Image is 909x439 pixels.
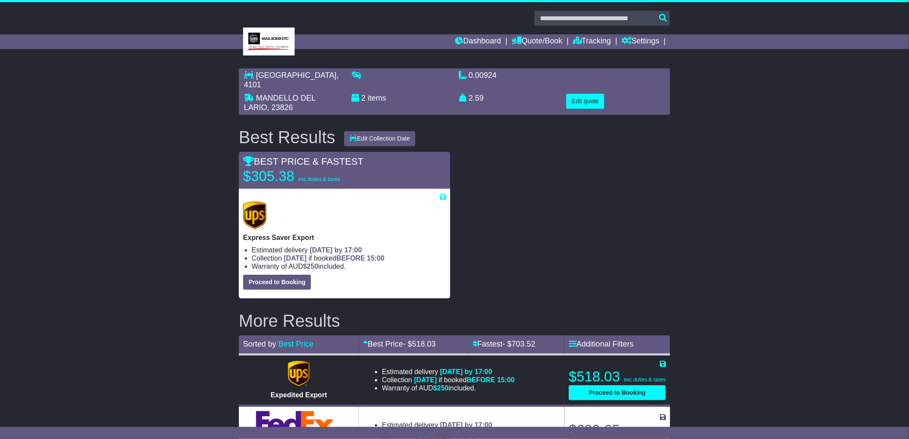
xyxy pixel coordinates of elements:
[412,340,436,348] span: 518.03
[440,368,492,375] span: [DATE] by 17:00
[243,340,276,348] span: Sorted by
[336,255,365,262] span: BEFORE
[622,34,659,49] a: Settings
[252,254,446,262] li: Collection
[284,255,384,262] span: if booked
[243,275,311,290] button: Proceed to Booking
[503,340,535,348] span: - $
[267,103,293,112] span: , 23826
[573,34,611,49] a: Tracking
[469,71,497,80] span: 0.00924
[243,156,363,167] span: BEST PRICE & FASTEST
[307,263,318,270] span: 250
[278,340,314,348] a: Best Price
[284,255,307,262] span: [DATE]
[433,384,449,392] span: $
[382,421,492,429] li: Estimated delivery
[298,176,340,182] span: exc duties & taxes
[243,202,266,229] img: UPS (new): Express Saver Export
[243,28,295,55] img: MBE West End
[473,340,535,348] a: Fastest- $703.52
[467,376,495,384] span: BEFORE
[455,34,501,49] a: Dashboard
[271,391,327,399] span: Expedited Export
[367,255,384,262] span: 15:00
[497,376,515,384] span: 15:00
[414,376,515,384] span: if booked
[243,233,446,242] p: Express Saver Export
[344,131,416,146] button: Edit Collection Date
[414,376,437,384] span: [DATE]
[243,168,351,185] p: $305.38
[252,262,446,270] li: Warranty of AUD included.
[566,94,604,109] button: Edit quote
[244,71,339,89] span: , 4101
[256,411,342,435] img: FedEx Express: International Economy Export
[239,311,670,330] h2: More Results
[437,384,449,392] span: 250
[569,368,666,385] p: $518.03
[469,94,484,102] span: 2.59
[256,71,336,80] span: [GEOGRAPHIC_DATA]
[288,361,309,387] img: UPS (new): Expedited Export
[235,128,340,147] div: Best Results
[569,385,666,400] button: Proceed to Booking
[310,246,362,254] span: [DATE] by 17:00
[368,94,386,102] span: items
[382,368,515,376] li: Estimated delivery
[382,376,515,384] li: Collection
[382,384,515,392] li: Warranty of AUD included.
[363,340,436,348] a: Best Price- $518.03
[512,340,535,348] span: 703.52
[303,263,318,270] span: $
[624,377,666,383] span: exc duties & taxes
[403,340,436,348] span: - $
[512,34,562,49] a: Quote/Book
[252,246,446,254] li: Estimated delivery
[361,94,366,102] span: 2
[569,340,634,348] a: Additional Filters
[244,94,315,112] span: MANDELLO DEL LARIO
[569,421,666,439] p: $699.65
[440,421,492,429] span: [DATE] by 17:00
